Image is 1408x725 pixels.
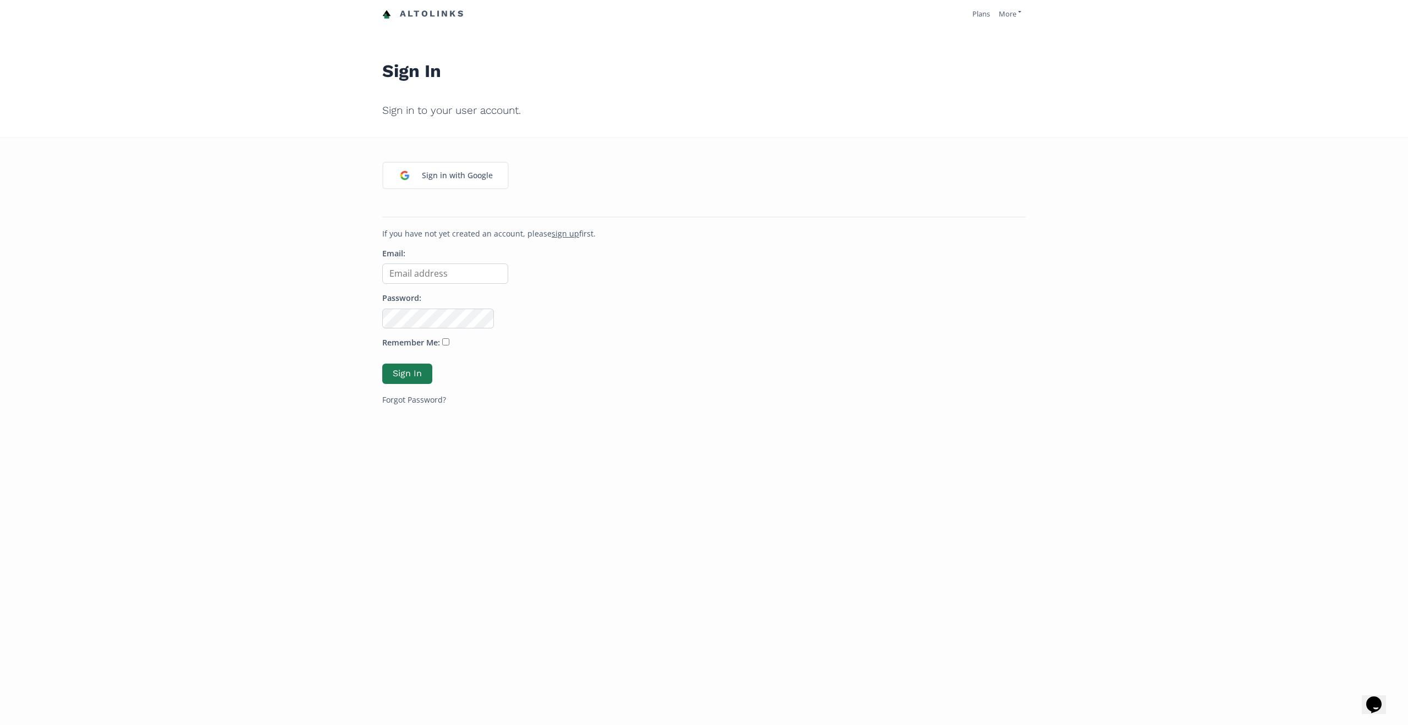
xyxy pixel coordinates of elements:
[382,248,405,260] label: Email:
[382,228,1026,239] p: If you have not yet created an account, please first.
[382,10,391,19] img: favicon-32x32.png
[393,164,416,187] img: google_login_logo_184.png
[382,364,432,384] button: Sign In
[552,228,579,239] a: sign up
[999,9,1021,19] a: More
[382,394,446,405] a: Forgot Password?
[972,9,990,19] a: Plans
[1362,681,1397,714] iframe: chat widget
[382,5,465,23] a: Altolinks
[382,263,508,284] input: Email address
[382,97,1026,124] h2: Sign in to your user account.
[382,162,509,189] a: Sign in with Google
[416,164,498,187] div: Sign in with Google
[382,36,1026,88] h1: Sign In
[382,293,421,304] label: Password:
[382,337,440,349] label: Remember Me:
